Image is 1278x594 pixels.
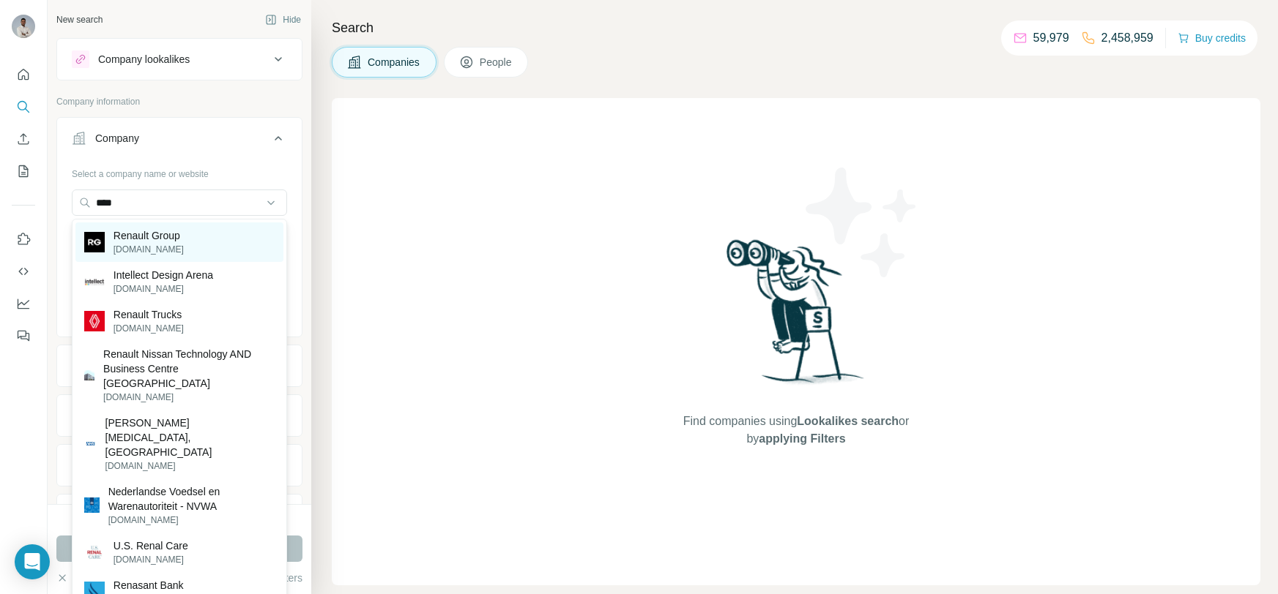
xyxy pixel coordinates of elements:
[56,571,98,585] button: Clear
[103,347,275,391] p: Renault Nissan Technology AND Business Centre [GEOGRAPHIC_DATA]
[114,282,213,296] p: [DOMAIN_NAME]
[114,553,188,566] p: [DOMAIN_NAME]
[12,61,35,88] button: Quick start
[114,538,188,553] p: U.S. Renal Care
[796,157,928,288] img: Surfe Illustration - Stars
[12,290,35,317] button: Dashboard
[72,162,287,181] div: Select a company name or website
[84,271,105,292] img: Intellect Design Arena
[12,226,35,252] button: Use Surfe on LinkedIn
[57,42,302,77] button: Company lookalikes
[480,55,513,69] span: People
[114,322,184,335] p: [DOMAIN_NAME]
[368,55,421,69] span: Companies
[12,94,35,120] button: Search
[114,228,184,243] p: Renault Group
[84,542,105,563] img: U.S. Renal Care
[12,258,35,285] button: Use Surfe API
[1101,29,1153,47] p: 2,458,959
[332,18,1260,38] h4: Search
[759,432,845,445] span: applying Filters
[12,323,35,349] button: Feedback
[114,243,184,256] p: [DOMAIN_NAME]
[255,9,311,31] button: Hide
[114,268,213,282] p: Intellect Design Arena
[84,437,97,450] img: John Walls Renal Unit, Leicester General Hospital
[105,416,275,459] p: [PERSON_NAME] [MEDICAL_DATA], [GEOGRAPHIC_DATA]
[108,484,275,514] p: Nederlandse Voedsel en Warenautoriteit - NVWA
[84,232,105,252] img: Renault Group
[12,158,35,184] button: My lists
[56,95,302,108] p: Company information
[797,415,899,427] span: Lookalikes search
[57,497,302,533] button: Employees (size)
[98,52,190,67] div: Company lookalikes
[57,398,302,433] button: HQ location
[1033,29,1069,47] p: 59,979
[114,307,184,322] p: Renault Trucks
[12,126,35,152] button: Enrich CSV
[57,121,302,162] button: Company
[108,514,275,527] p: [DOMAIN_NAME]
[56,13,103,26] div: New search
[84,497,100,513] img: Nederlandse Voedsel en Warenautoriteit - NVWA
[84,311,105,331] img: Renault Trucks
[679,413,913,448] span: Find companies using or by
[95,131,139,146] div: Company
[12,15,35,38] img: Avatar
[57,348,302,383] button: Industry
[15,544,50,579] div: Open Intercom Messenger
[720,236,872,399] img: Surfe Illustration - Woman searching with binoculars
[114,578,184,593] p: Renasant Bank
[103,391,275,404] p: [DOMAIN_NAME]
[84,370,94,380] img: Renault Nissan Technology AND Business Centre India
[57,448,302,483] button: Annual revenue ($)
[1178,28,1246,48] button: Buy credits
[105,459,275,473] p: [DOMAIN_NAME]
